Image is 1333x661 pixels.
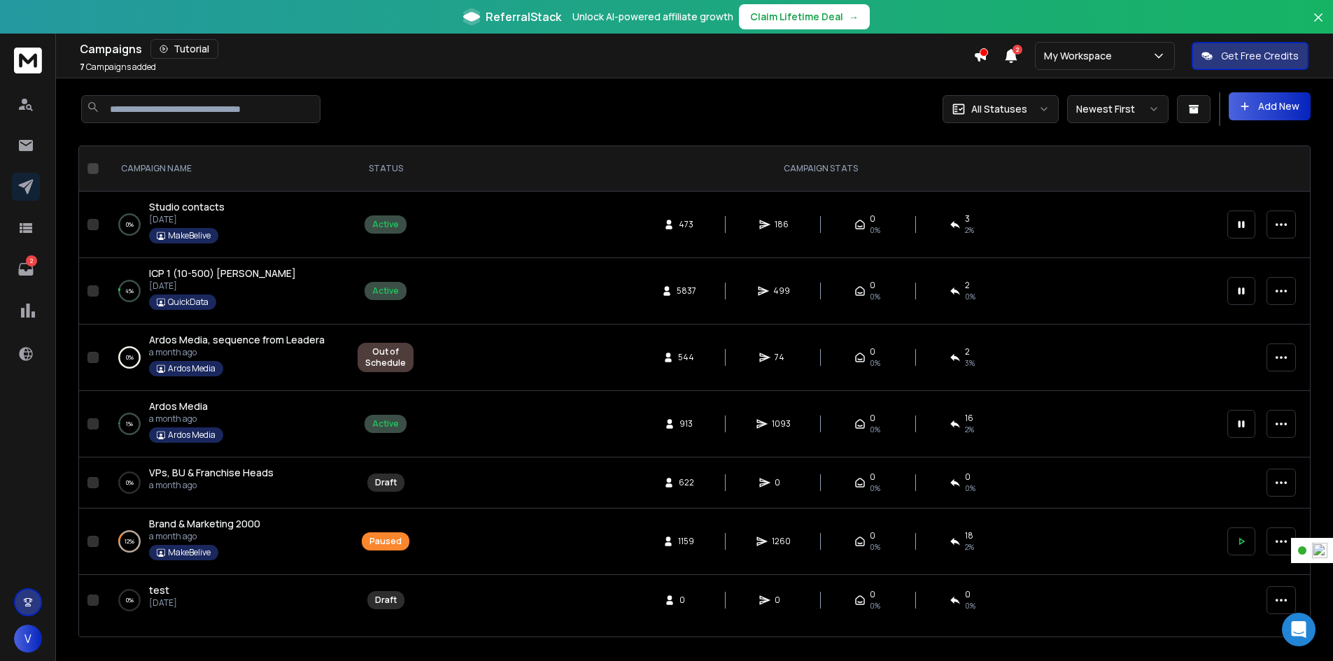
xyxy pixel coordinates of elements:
span: ICP 1 (10-500) [PERSON_NAME] [149,266,296,280]
div: Out of Schedule [365,346,406,369]
p: 2 [26,255,37,266]
span: 0 [870,346,875,357]
span: 0 [965,471,971,483]
span: 3 [965,213,970,225]
div: Campaigns [80,39,973,59]
div: Draft [375,477,397,488]
span: 0 [870,213,875,225]
td: 4%ICP 1 (10-500) [PERSON_NAME][DATE]QuickData [104,258,349,325]
a: Ardos Media [149,399,208,413]
span: 913 [679,418,693,429]
span: 0% [870,225,880,236]
span: VPs, BU & Franchise Heads [149,466,274,479]
p: Unlock AI-powered affiliate growth [572,10,733,24]
span: 0 [870,413,875,424]
span: 0% [965,483,975,494]
td: 12%Brand & Marketing 2000a month agoMakeBelive [104,509,349,575]
p: Get Free Credits [1221,49,1299,63]
th: CAMPAIGN NAME [104,146,349,192]
span: 16 [965,413,973,424]
span: 0 [965,589,971,600]
p: Ardos Media [168,429,216,441]
a: VPs, BU & Franchise Heads [149,466,274,480]
p: a month ago [149,480,274,491]
span: 0 [870,530,875,541]
div: Open Intercom Messenger [1282,613,1316,646]
span: → [849,10,859,24]
span: 0 [775,477,789,488]
span: 473 [679,219,693,230]
span: 499 [773,285,790,297]
a: test [149,583,169,597]
p: MakeBelive [168,547,211,558]
span: 622 [679,477,694,488]
span: Studio contacts [149,200,225,213]
p: Campaigns added [80,62,156,73]
a: Studio contacts [149,200,225,214]
td: 0%test[DATE] [104,575,349,626]
button: V [14,625,42,653]
p: a month ago [149,531,260,542]
p: QuickData [168,297,209,308]
div: Draft [375,595,397,606]
p: 4 % [125,284,134,298]
span: 5837 [677,285,696,297]
span: 0 [870,280,875,291]
span: 2 % [965,541,974,553]
span: 0 [679,595,693,606]
span: 1159 [678,536,694,547]
p: a month ago [149,347,325,358]
span: 0% [870,483,880,494]
span: ReferralStack [486,8,561,25]
td: 0%Ardos Media, sequence from Leaderaa month agoArdos Media [104,325,349,391]
p: Ardos Media [168,363,216,374]
td: 0%VPs, BU & Franchise Headsa month ago [104,457,349,509]
span: 0% [870,424,880,435]
span: 7 [80,61,85,73]
span: 186 [775,219,789,230]
span: 0 [870,589,875,600]
span: 3 % [965,357,975,369]
div: Active [372,285,399,297]
span: 0% [870,600,880,611]
span: 0% [870,541,880,553]
div: Paused [369,536,402,547]
button: Get Free Credits [1192,42,1309,70]
p: [DATE] [149,214,225,225]
a: ICP 1 (10-500) [PERSON_NAME] [149,266,296,280]
span: 1093 [772,418,791,429]
a: Brand & Marketing 2000 [149,517,260,531]
span: 0 [870,471,875,483]
span: 544 [678,352,694,363]
a: Ardos Media, sequence from Leadera [149,333,325,347]
span: 2 [965,346,970,357]
p: 0 % [126,218,134,232]
p: 0 % [126,593,134,607]
p: a month ago [149,413,223,425]
p: 0 % [126,476,134,490]
p: MakeBelive [168,230,211,241]
th: STATUS [349,146,422,192]
a: 2 [12,255,40,283]
p: [DATE] [149,280,296,292]
p: [DATE] [149,597,177,609]
span: 2 [1013,45,1022,55]
button: Tutorial [150,39,218,59]
span: 74 [775,352,789,363]
span: 2 % [965,424,974,435]
span: 2 [965,280,970,291]
p: My Workspace [1044,49,1117,63]
div: Active [372,219,399,230]
span: 0% [965,600,975,611]
p: 0 % [126,350,134,364]
span: 2 % [965,225,974,236]
button: Close banner [1309,8,1327,42]
td: 0%Studio contacts[DATE]MakeBelive [104,192,349,258]
p: 1 % [126,417,133,431]
span: 0% [870,357,880,369]
span: 0 % [965,291,975,302]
